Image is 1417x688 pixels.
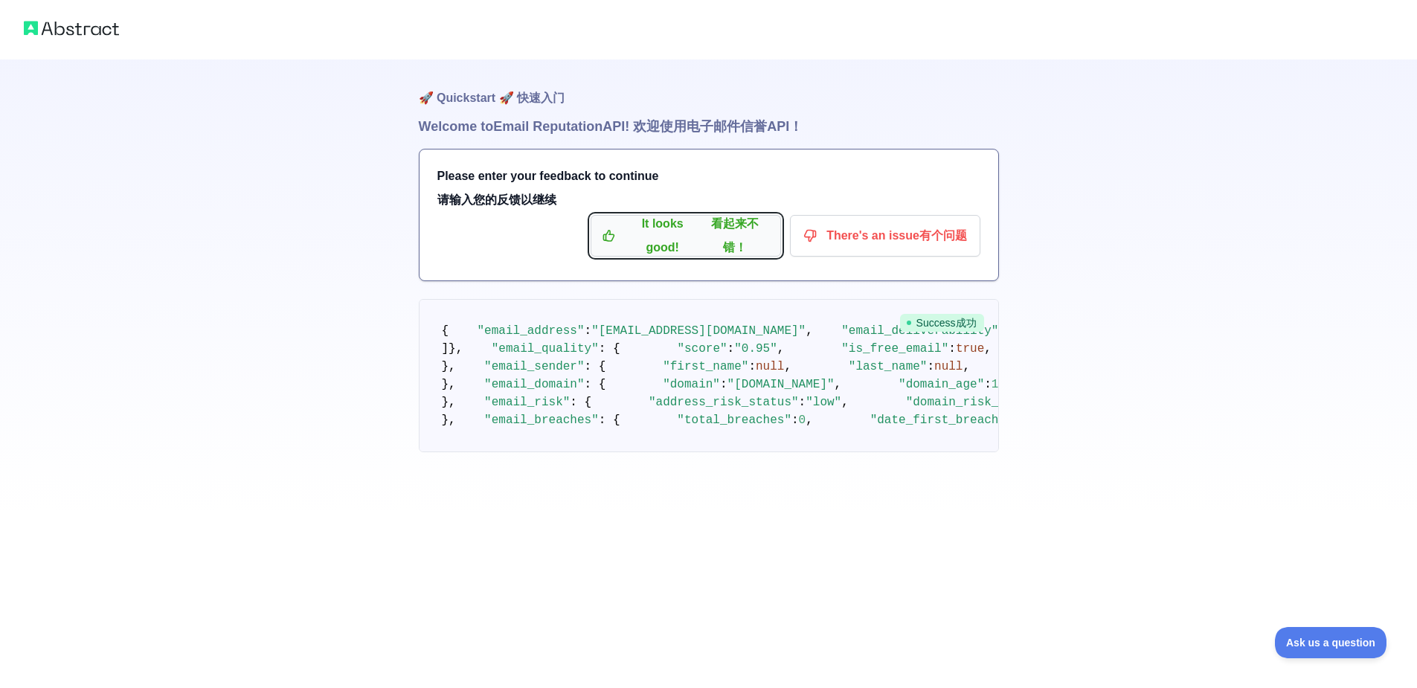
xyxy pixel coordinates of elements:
[841,342,948,356] span: "is_free_email"
[484,360,584,373] span: "email_sender"
[906,396,1049,409] span: "domain_risk_status"
[663,378,720,391] span: "domain"
[806,414,813,427] span: ,
[734,342,777,356] span: "0.95"
[599,342,620,356] span: : {
[591,324,806,338] span: "[EMAIL_ADDRESS][DOMAIN_NAME]"
[677,414,791,427] span: "total_breaches"
[711,217,759,254] span: 看起来不错！
[419,116,999,137] h1: Welcome to Email Reputation API!
[841,396,849,409] span: ,
[727,378,835,391] span: "[DOMAIN_NAME]"
[748,360,756,373] span: :
[984,378,992,391] span: :
[799,414,806,427] span: 0
[677,342,727,356] span: "score"
[927,360,934,373] span: :
[570,396,591,409] span: : {
[799,396,806,409] span: :
[663,360,748,373] span: "first_name"
[727,342,735,356] span: :
[442,324,449,338] span: {
[602,223,770,248] p: It looks good!
[791,414,799,427] span: :
[900,314,984,332] span: Success
[956,342,984,356] span: true
[633,119,803,134] span: 欢迎使用电子邮件信誉API！
[499,91,565,104] span: 🚀 快速入门
[1275,627,1387,658] iframe: Toggle Customer Support
[963,360,970,373] span: ,
[841,324,998,338] span: "email_deliverability"
[934,360,963,373] span: null
[899,378,984,391] span: "domain_age"
[492,342,599,356] span: "email_quality"
[649,396,799,409] span: "address_risk_status"
[992,378,1027,391] span: 10966
[585,324,592,338] span: :
[849,360,928,373] span: "last_name"
[484,396,570,409] span: "email_risk"
[784,360,791,373] span: ,
[870,414,1021,427] span: "date_first_breached"
[956,317,977,329] span: 成功
[437,167,980,209] h3: Please enter your feedback to continue
[777,342,785,356] span: ,
[591,215,781,257] button: It looks good! 看起来不错！
[478,324,585,338] span: "email_address"
[806,396,841,409] span: "low"
[720,378,727,391] span: :
[948,342,956,356] span: :
[585,378,606,391] span: : {
[484,378,584,391] span: "email_domain"
[984,342,992,356] span: ,
[484,414,599,427] span: "email_breaches"
[790,215,980,257] button: There's an issue 有个问题
[919,229,967,242] span: 有个问题
[437,193,556,206] span: 请输入您的反馈以继续
[806,324,813,338] span: ,
[801,223,969,248] p: There's an issue
[419,60,999,116] h1: 🚀 Quickstart
[24,18,119,39] img: Abstract logo
[756,360,784,373] span: null
[599,414,620,427] span: : {
[585,360,606,373] span: : {
[835,378,842,391] span: ,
